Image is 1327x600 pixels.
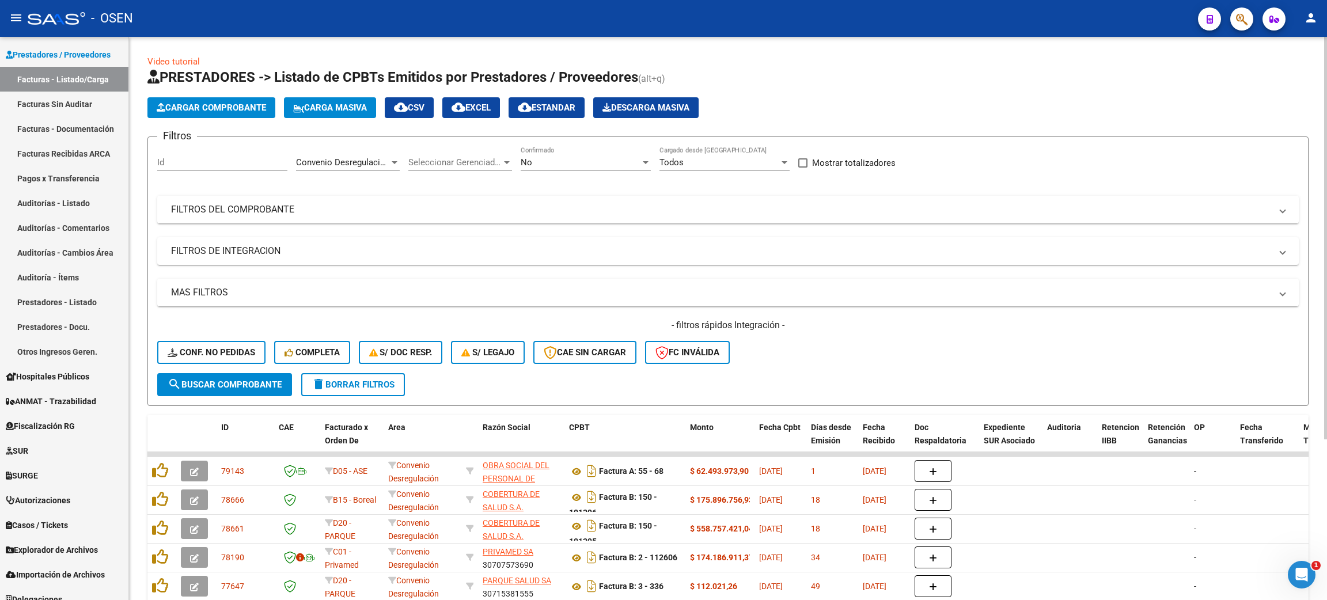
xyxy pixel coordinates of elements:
span: Fecha Transferido [1240,423,1283,445]
span: No [521,157,532,168]
span: Doc Respaldatoria [915,423,966,445]
span: COBERTURA DE SALUD S.A. [483,489,540,512]
span: PRIVAMED SA [483,547,533,556]
datatable-header-cell: CPBT [564,415,685,466]
span: Cargar Comprobante [157,102,266,113]
span: Todos [659,157,684,168]
button: CAE SIN CARGAR [533,341,636,364]
span: 77647 [221,582,244,591]
span: Borrar Filtros [312,379,395,390]
h4: - filtros rápidos Integración - [157,319,1299,332]
span: 1 [811,466,816,476]
datatable-header-cell: Días desde Emisión [806,415,858,466]
span: Seleccionar Gerenciador [408,157,502,168]
span: 18 [811,495,820,504]
i: Descargar documento [584,548,599,567]
span: Convenio Desregulación [388,489,439,512]
mat-icon: search [168,377,181,391]
i: Descargar documento [584,462,599,480]
datatable-header-cell: Retención Ganancias [1143,415,1189,466]
strong: Factura B: 3 - 336 [599,582,663,591]
mat-expansion-panel-header: MAS FILTROS [157,279,1299,306]
datatable-header-cell: Auditoria [1042,415,1097,466]
span: - [1194,524,1196,533]
span: Convenio Desregulación [388,547,439,569]
span: (alt+q) [638,73,665,84]
div: 30715381555 [483,574,560,598]
span: CAE [279,423,294,432]
mat-panel-title: FILTROS DE INTEGRACION [171,245,1271,257]
i: Descargar documento [584,577,599,595]
mat-icon: delete [312,377,325,391]
span: - [1194,495,1196,504]
datatable-header-cell: ID [217,415,274,466]
span: D20 - PARQUE [325,576,355,598]
span: 78666 [221,495,244,504]
mat-icon: cloud_download [518,100,532,114]
mat-icon: cloud_download [452,100,465,114]
span: ID [221,423,229,432]
span: Razón Social [483,423,530,432]
button: Conf. no pedidas [157,341,266,364]
span: S/ legajo [461,347,514,358]
mat-expansion-panel-header: FILTROS DE INTEGRACION [157,237,1299,265]
span: Estandar [518,102,575,113]
span: FC Inválida [655,347,719,358]
strong: $ 62.493.973,90 [690,466,749,476]
div: 30578079994 [483,459,560,483]
span: [DATE] [759,524,783,533]
span: 78661 [221,524,244,533]
span: SUR [6,445,28,457]
span: - OSEN [91,6,133,31]
button: CSV [385,97,434,118]
datatable-header-cell: Retencion IIBB [1097,415,1143,466]
strong: $ 558.757.421,04 [690,524,753,533]
span: Convenio Desregulación [296,157,390,168]
span: - [1194,553,1196,562]
app-download-masive: Descarga masiva de comprobantes (adjuntos) [593,97,699,118]
strong: Factura B: 2 - 112606 [599,553,677,563]
strong: Factura B: 150 - 101296 [569,493,657,518]
span: S/ Doc Resp. [369,347,433,358]
datatable-header-cell: Fecha Cpbt [755,415,806,466]
span: C01 - Privamed [325,547,359,569]
span: PARQUE SALUD SA [483,576,551,585]
datatable-header-cell: Razón Social [478,415,564,466]
strong: $ 112.021,26 [690,582,737,591]
button: S/ legajo [451,341,525,364]
span: D20 - PARQUE [325,518,355,541]
span: 78190 [221,553,244,562]
span: - [1194,466,1196,476]
span: 79143 [221,466,244,476]
button: Descarga Masiva [593,97,699,118]
strong: Factura A: 55 - 68 [599,467,663,476]
span: CSV [394,102,424,113]
datatable-header-cell: Area [384,415,461,466]
span: Hospitales Públicos [6,370,89,383]
h3: Filtros [157,128,197,144]
span: ANMAT - Trazabilidad [6,395,96,408]
span: B15 - Boreal [333,495,376,504]
button: Buscar Comprobante [157,373,292,396]
span: 18 [811,524,820,533]
span: [DATE] [759,495,783,504]
span: Días desde Emisión [811,423,851,445]
strong: $ 175.896.756,93 [690,495,753,504]
span: Convenio Desregulación [388,461,439,483]
span: [DATE] [863,495,886,504]
span: D05 - ASE [333,466,367,476]
strong: Factura B: 150 - 101295 [569,522,657,546]
span: OP [1194,423,1205,432]
span: Fiscalización RG [6,420,75,432]
i: Descargar documento [584,517,599,535]
span: Fecha Cpbt [759,423,801,432]
span: Retención Ganancias [1148,423,1187,445]
span: Importación de Archivos [6,568,105,581]
mat-icon: menu [9,11,23,25]
span: Casos / Tickets [6,519,68,531]
span: Conf. no pedidas [168,347,255,358]
i: Descargar documento [584,488,599,506]
span: Retencion IIBB [1102,423,1139,445]
button: Borrar Filtros [301,373,405,396]
datatable-header-cell: Facturado x Orden De [320,415,384,466]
